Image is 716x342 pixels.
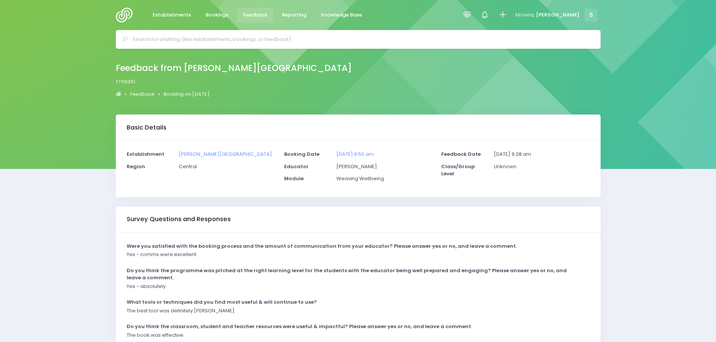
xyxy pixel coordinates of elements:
[133,34,590,45] input: Search for anything (like establishments, bookings, or feedback)
[127,243,517,250] strong: Were you satisfied with the booking process and the amount of communication from your educator? P...
[163,90,209,98] a: Booking on [DATE]
[536,11,580,19] span: [PERSON_NAME]
[336,151,374,158] a: [DATE] 9:50 am
[237,8,274,23] a: Feedback
[174,163,279,175] div: Central
[116,63,352,73] h2: Feedback from [PERSON_NAME][GEOGRAPHIC_DATA]
[315,8,368,23] a: Knowledge Base
[284,163,309,170] strong: Educator
[116,78,135,86] span: f706251
[494,151,589,158] p: [DATE] 9:28 am
[127,151,164,158] strong: Establishment
[179,151,272,158] a: [PERSON_NAME][GEOGRAPHIC_DATA]
[284,175,304,182] strong: Module
[130,90,154,98] a: Feedback
[515,11,535,19] span: Mōrena,
[441,151,481,158] strong: Feedback Date
[127,124,167,131] h3: Basic Details
[147,8,197,23] a: Establishments
[127,215,231,223] h3: Survey Questions and Responses
[127,307,236,315] p: The best tool was definitely [PERSON_NAME].
[206,11,228,19] span: Bookings
[153,11,191,19] span: Establishments
[127,251,197,258] p: Yes - comms were excellent.
[321,11,362,19] span: Knowledge Base
[584,9,598,22] span: S
[441,163,475,178] strong: Class/Group Level
[282,11,306,19] span: Reporting
[243,11,267,19] span: Feedback
[116,8,137,23] img: Logo
[284,151,319,158] strong: Booking Date
[336,163,432,170] p: [PERSON_NAME]
[127,163,145,170] strong: Region
[200,8,235,23] a: Bookings
[336,175,432,182] p: Weaving Wellbeing
[127,323,472,330] strong: Do you think the classroom, student and teacher resources were useful & impactful? Please answer ...
[127,331,185,339] p: The book was effective.
[127,283,167,290] p: Yes - absolutely.
[127,298,317,306] strong: What tools or techniques did you find most useful & will continue to use?
[127,267,567,282] strong: Do you think the programme was pitched at the right learning level for the students with the educ...
[276,8,313,23] a: Reporting
[494,163,589,170] p: Unknown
